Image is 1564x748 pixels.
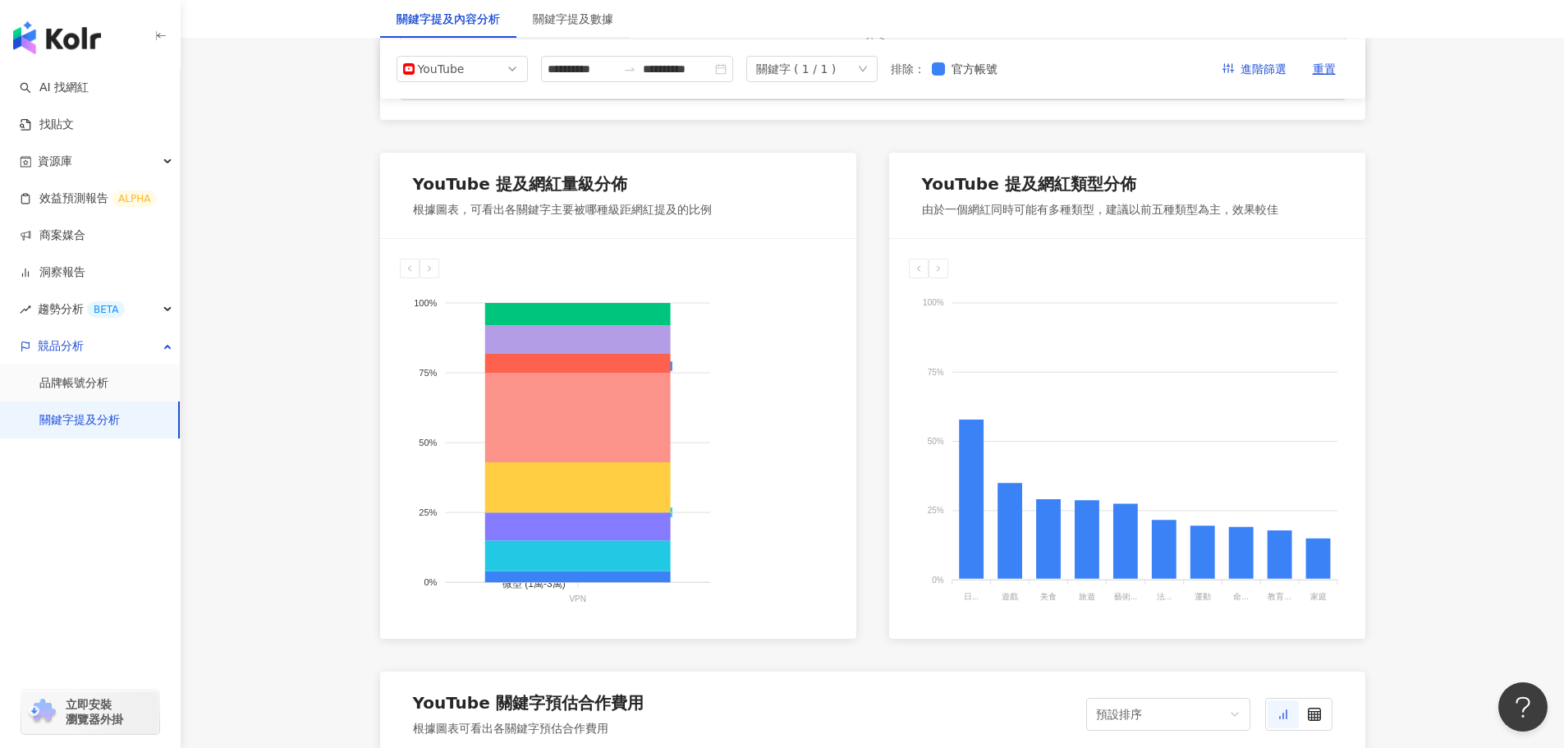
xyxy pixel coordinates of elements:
[623,62,636,76] span: to
[1268,592,1291,601] tspan: 教育...
[927,367,943,376] tspan: 75%
[858,64,868,74] span: down
[1498,682,1548,732] iframe: Help Scout Beacon - Open
[419,438,437,447] tspan: 50%
[413,172,627,195] div: YouTube 提及網紅量級分佈
[20,80,89,96] a: searchAI 找網紅
[38,143,72,180] span: 資源庫
[489,578,565,590] span: 微型 (1萬-3萬)
[413,202,712,218] div: 根據圖表，可看出各關鍵字主要被哪種級距網紅提及的比例
[1156,592,1171,601] tspan: 法...
[38,291,125,328] span: 趨勢分析
[922,172,1136,195] div: YouTube 提及網紅類型分佈
[20,117,74,133] a: 找貼文
[756,57,837,81] div: 關鍵字 ( 1 / 1 )
[26,699,58,725] img: chrome extension
[424,577,437,587] tspan: 0%
[20,227,85,244] a: 商案媒合
[623,62,636,76] span: swap-right
[39,412,120,429] a: 關鍵字提及分析
[87,301,125,318] div: BETA
[413,721,644,737] div: 根據圖表可看出各關鍵字預估合作費用
[533,10,613,28] div: 關鍵字提及數據
[1002,592,1018,601] tspan: 遊戲
[922,202,1278,218] div: 由於一個網紅同時可能有多種類型，建議以前五種類型為主，效果較佳
[1096,708,1142,721] span: 預設排序
[1313,57,1336,83] span: 重置
[66,697,123,727] span: 立即安裝 瀏覽器外掛
[419,367,437,377] tspan: 75%
[932,575,944,584] tspan: 0%
[1078,592,1094,601] tspan: 旅遊
[1194,592,1210,601] tspan: 運動
[419,507,437,517] tspan: 25%
[1309,592,1326,601] tspan: 家庭
[963,592,978,601] tspan: 日...
[20,190,157,207] a: 效益預測報告ALPHA
[418,57,471,81] div: YouTube
[20,264,85,281] a: 洞察報告
[1241,57,1287,83] span: 進階篩選
[20,304,31,315] span: rise
[1233,592,1248,601] tspan: 命...
[414,297,437,307] tspan: 100%
[1300,56,1349,82] button: 重置
[569,594,586,603] tspan: VPN
[13,21,101,54] img: logo
[397,10,500,28] div: 關鍵字提及內容分析
[945,60,1004,78] span: 官方帳號
[413,691,644,714] div: YouTube 關鍵字預估合作費用
[1113,592,1136,601] tspan: 藝術...
[39,375,108,392] a: 品牌帳號分析
[927,506,943,515] tspan: 25%
[21,690,159,734] a: chrome extension立即安裝 瀏覽器外掛
[38,328,84,365] span: 競品分析
[923,298,944,307] tspan: 100%
[891,60,925,78] label: 排除 ：
[1209,56,1300,82] button: 進階篩選
[1040,592,1057,601] tspan: 美食
[927,437,943,446] tspan: 50%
